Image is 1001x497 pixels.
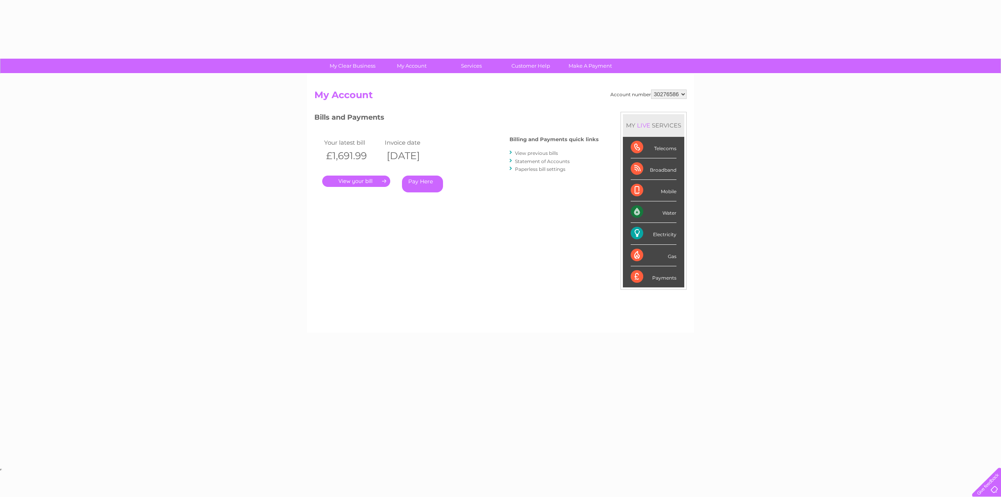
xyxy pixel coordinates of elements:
a: Customer Help [499,59,563,73]
a: Statement of Accounts [515,158,570,164]
a: View previous bills [515,150,558,156]
a: My Account [380,59,444,73]
a: . [322,176,390,187]
h2: My Account [314,90,687,104]
a: Make A Payment [558,59,622,73]
div: Telecoms [631,137,676,158]
div: Broadband [631,158,676,180]
h3: Bills and Payments [314,112,599,126]
a: Services [439,59,504,73]
div: Account number [610,90,687,99]
div: Payments [631,266,676,287]
th: £1,691.99 [322,148,383,164]
div: Water [631,201,676,223]
div: Gas [631,245,676,266]
div: Mobile [631,180,676,201]
div: Electricity [631,223,676,244]
td: Invoice date [383,137,443,148]
td: Your latest bill [322,137,383,148]
div: LIVE [635,122,652,129]
a: Paperless bill settings [515,166,565,172]
th: [DATE] [383,148,443,164]
h4: Billing and Payments quick links [509,136,599,142]
a: Pay Here [402,176,443,192]
div: MY SERVICES [623,114,684,136]
a: My Clear Business [320,59,385,73]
